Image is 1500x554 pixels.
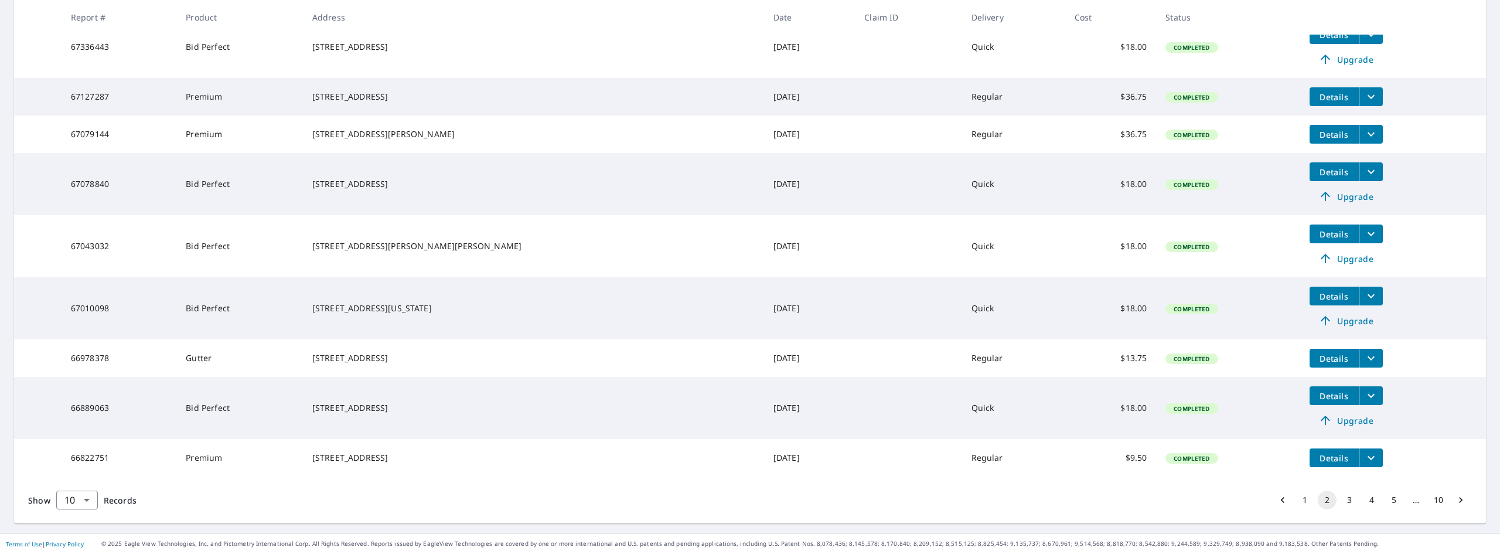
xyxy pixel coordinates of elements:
[46,540,84,548] a: Privacy Policy
[764,439,855,477] td: [DATE]
[1310,386,1359,405] button: detailsBtn-66889063
[1317,353,1352,364] span: Details
[1310,287,1359,305] button: detailsBtn-67010098
[1167,93,1216,101] span: Completed
[962,215,1065,277] td: Quick
[1317,189,1376,203] span: Upgrade
[56,491,98,509] div: Show 10 records
[176,277,303,339] td: Bid Perfect
[62,277,176,339] td: 67010098
[1310,125,1359,144] button: detailsBtn-67079144
[1317,291,1352,302] span: Details
[1362,491,1381,509] button: Go to page 4
[1167,243,1216,251] span: Completed
[6,540,42,548] a: Terms of Use
[1065,377,1156,439] td: $18.00
[764,115,855,153] td: [DATE]
[104,495,137,506] span: Records
[1310,225,1359,243] button: detailsBtn-67043032
[62,215,176,277] td: 67043032
[1310,162,1359,181] button: detailsBtn-67078840
[312,41,755,53] div: [STREET_ADDRESS]
[1167,405,1216,413] span: Completed
[764,16,855,78] td: [DATE]
[62,377,176,439] td: 66889063
[1317,251,1376,266] span: Upgrade
[962,439,1065,477] td: Regular
[1359,162,1383,181] button: filesDropdownBtn-67078840
[1310,349,1359,368] button: detailsBtn-66978378
[176,153,303,215] td: Bid Perfect
[1310,50,1383,69] a: Upgrade
[962,78,1065,115] td: Regular
[1167,181,1216,189] span: Completed
[1359,225,1383,243] button: filesDropdownBtn-67043032
[1310,25,1359,44] button: detailsBtn-67336443
[176,215,303,277] td: Bid Perfect
[1167,131,1216,139] span: Completed
[1310,448,1359,467] button: detailsBtn-66822751
[1310,187,1383,206] a: Upgrade
[312,303,755,314] div: [STREET_ADDRESS][US_STATE]
[1451,491,1470,509] button: Go to next page
[1065,339,1156,377] td: $13.75
[1359,25,1383,44] button: filesDropdownBtn-67336443
[62,115,176,153] td: 67079144
[312,178,755,190] div: [STREET_ADDRESS]
[56,484,98,516] div: 10
[1310,87,1359,106] button: detailsBtn-67127287
[1065,439,1156,477] td: $9.50
[764,78,855,115] td: [DATE]
[962,115,1065,153] td: Regular
[1429,491,1448,509] button: Go to page 10
[6,541,84,548] p: |
[1340,491,1359,509] button: Go to page 3
[62,439,176,477] td: 66822751
[1317,453,1352,464] span: Details
[764,153,855,215] td: [DATE]
[312,402,755,414] div: [STREET_ADDRESS]
[1065,16,1156,78] td: $18.00
[176,439,303,477] td: Premium
[1065,115,1156,153] td: $36.75
[1310,249,1383,268] a: Upgrade
[176,78,303,115] td: Premium
[1167,454,1216,463] span: Completed
[1359,125,1383,144] button: filesDropdownBtn-67079144
[1167,43,1216,52] span: Completed
[312,352,755,364] div: [STREET_ADDRESS]
[1273,491,1292,509] button: Go to previous page
[1407,494,1426,506] div: …
[1359,87,1383,106] button: filesDropdownBtn-67127287
[764,277,855,339] td: [DATE]
[176,377,303,439] td: Bid Perfect
[176,115,303,153] td: Premium
[1317,390,1352,402] span: Details
[312,91,755,103] div: [STREET_ADDRESS]
[1065,78,1156,115] td: $36.75
[764,339,855,377] td: [DATE]
[1317,229,1352,240] span: Details
[312,128,755,140] div: [STREET_ADDRESS][PERSON_NAME]
[962,153,1065,215] td: Quick
[1167,355,1216,363] span: Completed
[1359,386,1383,405] button: filesDropdownBtn-66889063
[1359,448,1383,467] button: filesDropdownBtn-66822751
[176,339,303,377] td: Gutter
[1317,413,1376,427] span: Upgrade
[1065,153,1156,215] td: $18.00
[962,277,1065,339] td: Quick
[764,377,855,439] td: [DATE]
[1317,52,1376,66] span: Upgrade
[28,495,50,506] span: Show
[312,240,755,252] div: [STREET_ADDRESS][PERSON_NAME][PERSON_NAME]
[1359,349,1383,368] button: filesDropdownBtn-66978378
[962,377,1065,439] td: Quick
[1317,166,1352,178] span: Details
[1317,314,1376,328] span: Upgrade
[1317,129,1352,140] span: Details
[962,16,1065,78] td: Quick
[62,339,176,377] td: 66978378
[1310,311,1383,330] a: Upgrade
[101,539,1494,548] p: © 2025 Eagle View Technologies, Inc. and Pictometry International Corp. All Rights Reserved. Repo...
